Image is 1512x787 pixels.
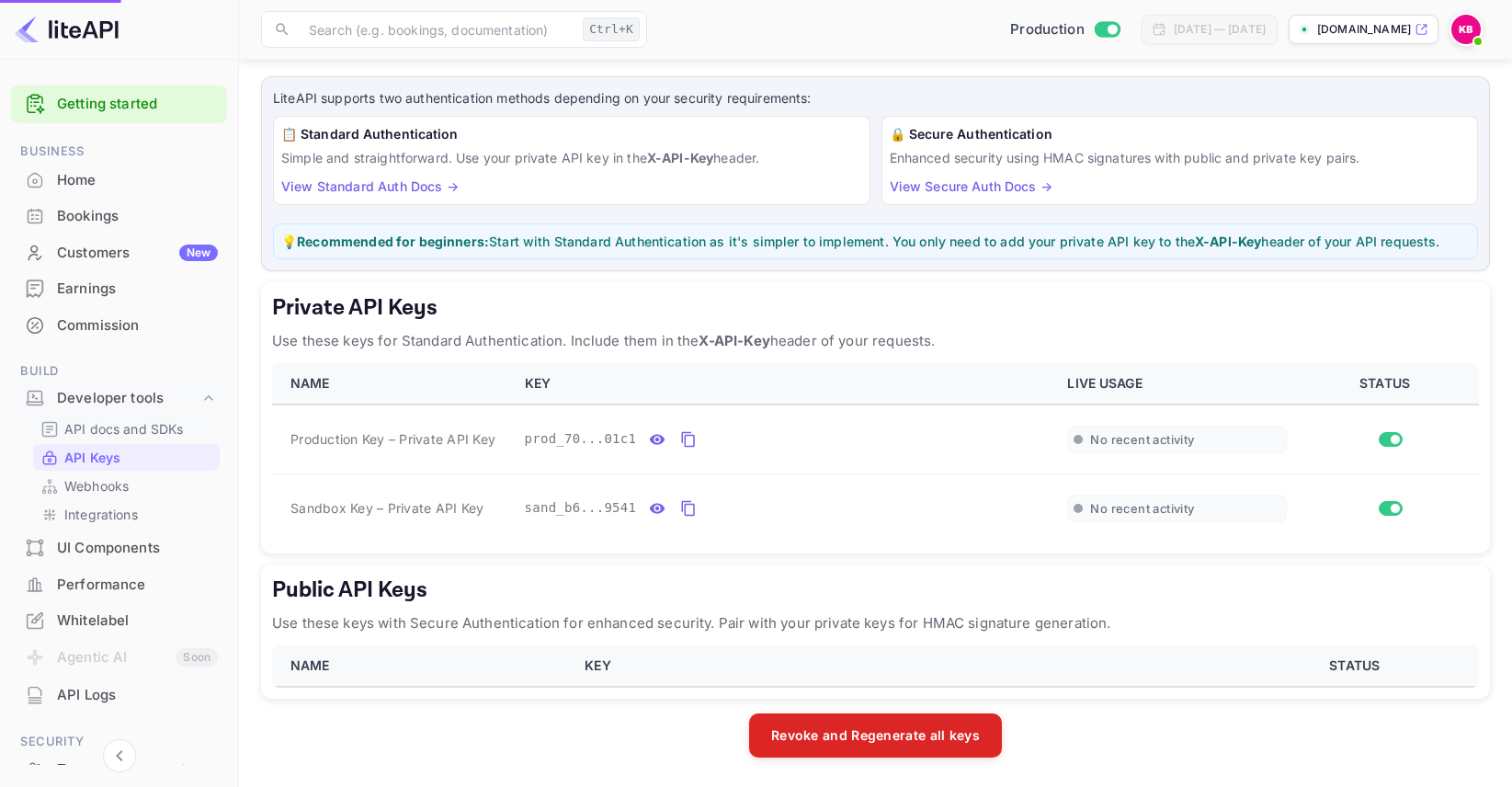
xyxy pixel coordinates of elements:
div: Integrations [33,501,220,528]
a: API Logs [11,678,227,712]
a: Home [11,163,227,197]
th: LIVE USAGE [1056,363,1298,405]
span: sand_b6...9541 [525,498,637,518]
p: API Keys [64,448,120,467]
p: Use these keys with Secure Authentication for enhanced security. Pair with your private keys for ... [272,612,1479,634]
span: Security [11,732,227,752]
span: prod_70...01c1 [525,429,637,449]
div: API Logs [57,685,218,706]
strong: X-API-Key [699,332,769,349]
span: No recent activity [1090,432,1194,448]
div: Team management [57,759,218,781]
a: API docs and SDKs [40,419,212,439]
span: Production [1010,19,1085,40]
input: Search (e.g. bookings, documentation) [298,11,575,48]
div: Developer tools [11,382,227,415]
a: CustomersNew [11,235,227,269]
div: New [179,245,218,261]
button: Collapse navigation [103,739,136,772]
a: Getting started [57,94,218,115]
div: Webhooks [33,473,220,499]
div: API Logs [11,678,227,713]
div: Home [11,163,227,199]
img: LiteAPI logo [15,15,119,44]
span: Business [11,142,227,162]
div: Developer tools [57,388,199,409]
div: API docs and SDKs [33,416,220,442]
span: Sandbox Key – Private API Key [290,498,483,518]
div: Earnings [11,271,227,307]
a: Integrations [40,505,212,524]
strong: Recommended for beginners: [297,234,489,249]
th: NAME [272,363,514,405]
a: UI Components [11,530,227,565]
div: Home [57,170,218,191]
span: Production Key – Private API Key [290,429,495,449]
span: Build [11,361,227,382]
p: 💡 Start with Standard Authentication as it's simpler to implement. You only need to add your priv... [281,232,1470,251]
h6: 📋 Standard Authentication [281,124,862,144]
p: [DOMAIN_NAME] [1317,21,1411,38]
h6: 🔒 Secure Authentication [890,124,1471,144]
a: Performance [11,567,227,601]
p: Webhooks [64,476,129,496]
a: View Secure Auth Docs → [890,178,1052,194]
table: public api keys table [272,645,1479,688]
p: Simple and straightforward. Use your private API key in the header. [281,148,862,167]
strong: X-API-Key [647,150,713,165]
a: API Keys [40,448,212,467]
div: Whitelabel [11,603,227,639]
div: Bookings [11,199,227,234]
div: UI Components [11,530,227,566]
a: Team management [11,752,227,786]
p: Integrations [64,505,138,524]
p: Use these keys for Standard Authentication. Include them in the header of your requests. [272,330,1479,352]
h5: Private API Keys [272,293,1479,323]
div: Commission [11,308,227,344]
div: Bookings [57,206,218,227]
div: Ctrl+K [583,17,640,41]
th: KEY [514,363,1057,405]
div: Earnings [57,279,218,300]
strong: X-API-Key [1195,234,1261,249]
a: Commission [11,308,227,342]
button: Revoke and Regenerate all keys [749,713,1002,758]
div: [DATE] — [DATE] [1174,21,1266,38]
a: Earnings [11,271,227,305]
table: private api keys table [272,363,1479,542]
a: Bookings [11,199,227,233]
th: STATUS [1298,363,1479,405]
div: Performance [57,575,218,596]
a: View Standard Auth Docs → [281,178,459,194]
p: LiteAPI supports two authentication methods depending on your security requirements: [273,88,1478,108]
div: Whitelabel [57,610,218,632]
th: KEY [574,645,1237,687]
div: Commission [57,315,218,336]
a: Webhooks [40,476,212,496]
a: Whitelabel [11,603,227,637]
div: Performance [11,567,227,603]
div: Customers [57,243,218,264]
h5: Public API Keys [272,576,1479,605]
span: No recent activity [1090,501,1194,517]
img: Kyle Bromont [1451,15,1481,44]
div: UI Components [57,538,218,559]
th: STATUS [1237,645,1479,687]
div: Switch to Sandbox mode [1003,19,1127,40]
div: API Keys [33,444,220,471]
div: Getting started [11,86,227,123]
th: NAME [272,645,574,687]
p: API docs and SDKs [64,419,184,439]
p: Enhanced security using HMAC signatures with public and private key pairs. [890,148,1471,167]
div: CustomersNew [11,235,227,271]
